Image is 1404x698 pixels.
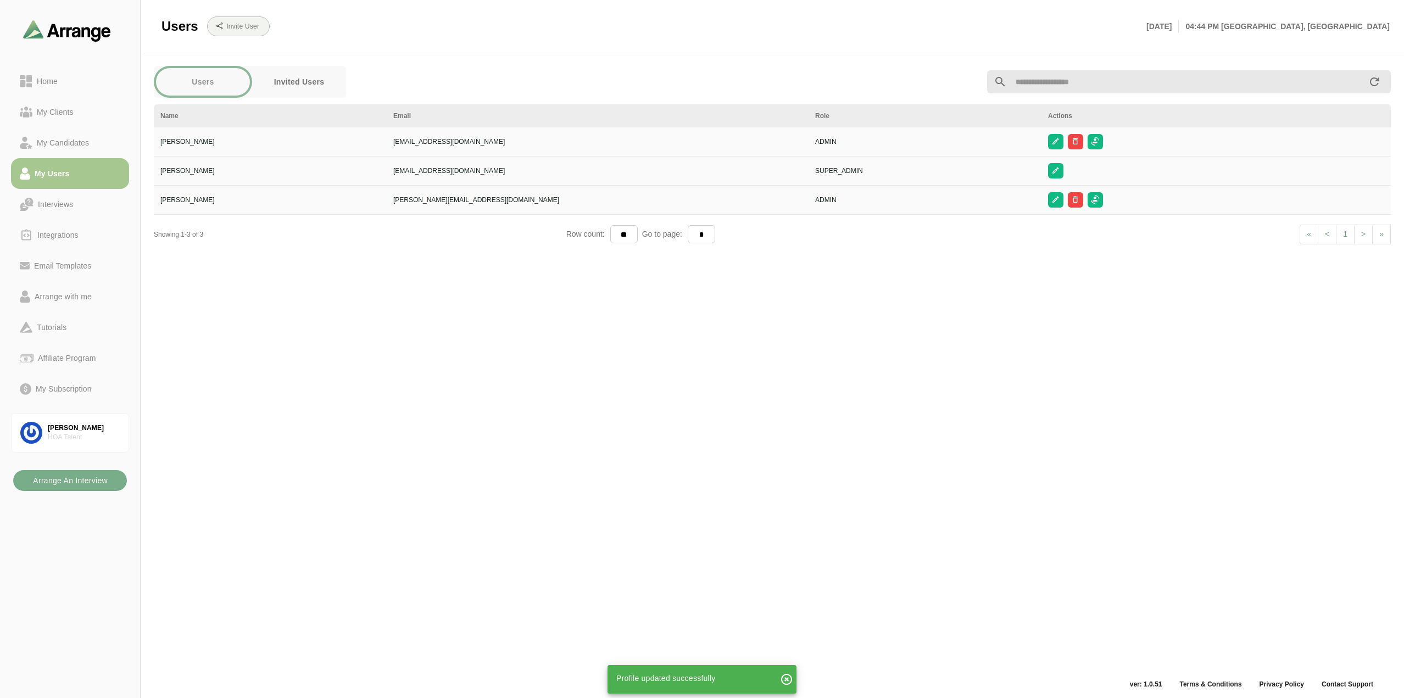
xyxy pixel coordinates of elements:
[1171,680,1250,689] a: Terms & Conditions
[48,433,120,442] div: HOA Talent
[815,195,1035,205] div: ADMIN
[226,23,259,30] b: Invite User
[1179,20,1390,33] p: 04:44 PM [GEOGRAPHIC_DATA], [GEOGRAPHIC_DATA]
[32,105,78,119] div: My Clients
[154,230,566,239] div: Showing 1-3 of 3
[11,281,129,312] a: Arrange with me
[393,195,802,205] div: [PERSON_NAME][EMAIL_ADDRESS][DOMAIN_NAME]
[1146,20,1179,33] p: [DATE]
[1368,75,1381,88] i: appended action
[393,166,802,176] div: [EMAIL_ADDRESS][DOMAIN_NAME]
[23,20,111,41] img: arrangeai-name-small-logo.4d2b8aee.svg
[160,195,380,205] div: [PERSON_NAME]
[11,343,129,373] a: Affiliate Program
[48,423,120,433] div: [PERSON_NAME]
[11,312,129,343] a: Tutorials
[11,373,129,404] a: My Subscription
[31,382,96,395] div: My Subscription
[160,137,380,147] div: [PERSON_NAME]
[11,189,129,220] a: Interviews
[32,75,62,88] div: Home
[11,220,129,250] a: Integrations
[32,470,108,491] b: Arrange An Interview
[32,136,93,149] div: My Candidates
[638,230,688,238] span: Go to page:
[30,290,96,303] div: Arrange with me
[1121,680,1171,689] span: ver: 1.0.51
[34,198,77,211] div: Interviews
[566,230,610,238] span: Row count:
[815,166,1035,176] div: SUPER_ADMIN
[34,351,100,365] div: Affiliate Program
[30,167,74,180] div: My Users
[13,470,127,491] button: Arrange An Interview
[11,413,129,453] a: [PERSON_NAME]HOA Talent
[11,66,129,97] a: Home
[160,111,380,121] div: Name
[156,68,250,96] button: Users
[252,68,346,96] button: Invited Users
[11,97,129,127] a: My Clients
[207,16,270,36] button: Invite User
[815,111,1035,121] div: Role
[815,137,1035,147] div: ADMIN
[160,166,380,176] div: [PERSON_NAME]
[11,127,129,158] a: My Candidates
[1048,111,1384,121] div: Actions
[1251,680,1313,689] a: Privacy Policy
[393,111,802,121] div: Email
[393,137,802,147] div: [EMAIL_ADDRESS][DOMAIN_NAME]
[616,674,716,683] span: Profile updated successfully
[161,18,198,35] span: Users
[33,228,83,242] div: Integrations
[11,158,129,189] a: My Users
[1313,680,1382,689] a: Contact Support
[30,259,96,272] div: Email Templates
[32,321,71,334] div: Tutorials
[11,250,129,281] a: Email Templates
[154,66,252,98] a: Users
